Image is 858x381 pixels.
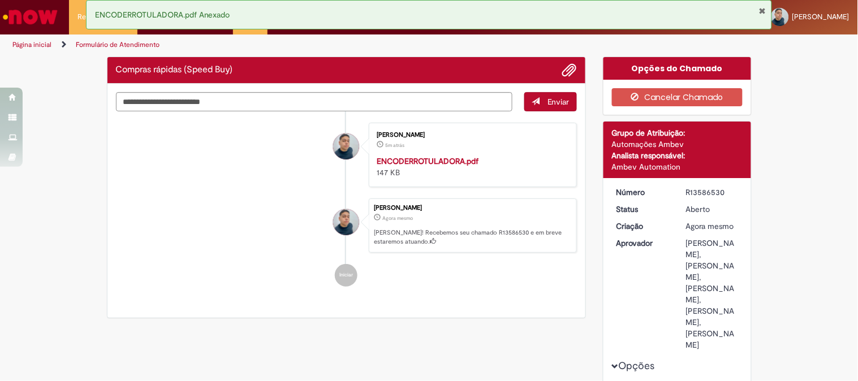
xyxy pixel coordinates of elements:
ul: Histórico de tíquete [116,111,577,298]
div: 147 KB [377,155,565,178]
div: Analista responsável: [612,150,743,161]
a: Formulário de Atendimento [76,40,159,49]
ul: Trilhas de página [8,34,563,55]
div: Aberto [686,204,739,215]
dt: Número [608,187,678,198]
p: [PERSON_NAME]! Recebemos seu chamado R13586530 e em breve estaremos atuando. [374,228,571,246]
time: 01/10/2025 15:02:45 [686,221,734,231]
dt: Status [608,204,678,215]
div: [PERSON_NAME] [377,132,565,138]
span: Enviar [547,97,570,107]
div: Ambev Automation [612,161,743,172]
button: Enviar [524,92,577,111]
div: Opções do Chamado [603,57,751,80]
time: 01/10/2025 15:02:45 [382,215,413,222]
button: Fechar Notificação [758,6,766,15]
div: Augusto Rodrigues Da Silva [333,133,359,159]
li: Augusto Rodrigues Da Silva [116,198,577,253]
div: [PERSON_NAME], [PERSON_NAME], [PERSON_NAME], [PERSON_NAME], [PERSON_NAME] [686,237,739,350]
a: ENCODERROTULADORA.pdf [377,156,478,166]
div: R13586530 [686,187,739,198]
div: Automações Ambev [612,138,743,150]
button: Cancelar Chamado [612,88,743,106]
img: ServiceNow [1,6,59,28]
textarea: Digite sua mensagem aqui... [116,92,513,111]
dt: Criação [608,220,678,232]
span: [PERSON_NAME] [792,12,850,21]
h2: Compras rápidas (Speed Buy) Histórico de tíquete [116,65,233,75]
span: 5m atrás [385,142,404,149]
span: Agora mesmo [686,221,734,231]
button: Adicionar anexos [562,63,577,77]
span: Requisições [77,11,117,23]
div: 01/10/2025 15:02:45 [686,220,739,232]
time: 01/10/2025 14:57:41 [385,142,404,149]
dt: Aprovador [608,237,678,249]
span: Agora mesmo [382,215,413,222]
span: ENCODERROTULADORA.pdf Anexado [95,10,230,20]
div: Grupo de Atribuição: [612,127,743,138]
div: [PERSON_NAME] [374,205,571,211]
div: Augusto Rodrigues Da Silva [333,209,359,235]
a: Página inicial [12,40,51,49]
